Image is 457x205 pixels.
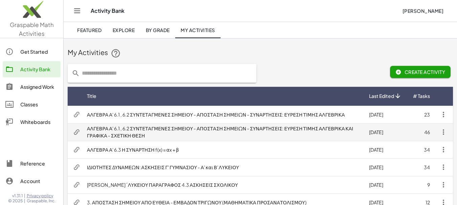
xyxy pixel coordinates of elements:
div: Classes [20,100,58,108]
button: Toggle navigation [72,5,83,16]
div: My Activities [68,48,453,58]
a: Activity Bank [3,61,61,77]
span: | [24,198,25,204]
td: 9 [407,176,435,194]
td: ΑΛΓΕΒΡΑ Α' 6.1 , 6.2 ΣΥΝΤΕΤΑΓΜΕΝΕΣ ΣΗΜΕΙΟΥ - ΑΠΟΣΤΑΣΗ ΣΗΜΕΙΩΝ - ΣΥΝΑΡΤΗΣΕΙΣ: ΕΥΡΕΣΗ ΤΙΜΗΣ ΑΛΓΕΒΡΙ... [82,123,364,141]
span: v1.31.1 [12,193,23,199]
button: [PERSON_NAME] [397,5,449,17]
td: ΙΔΙΟΤΗΤΕΣ ΔΥΝΑΜΕΩΝ: ΑΣΚΗΣΕΙΣ Γ' ΓΥΜΝΑΣΙΟΥ - Α' και Β' ΛΥΚΕΙΟΥ [82,158,364,176]
div: Activity Bank [20,65,58,73]
a: Whiteboards [3,114,61,130]
a: Get Started [3,44,61,60]
span: [PERSON_NAME] [402,8,443,14]
td: [DATE] [364,106,407,123]
span: © 2025 [8,198,23,204]
a: Account [3,173,61,189]
td: ΑΛΓΕΒΡΑ Α' 6.3 Η ΣΥΝΑΡΤΗΣΗ f(x) = αx + β [82,141,364,158]
div: Reference [20,159,58,168]
td: [DATE] [364,141,407,158]
i: prepended action [72,69,80,77]
div: Account [20,177,58,185]
a: Privacy policy [27,193,55,199]
button: Create Activity [390,66,451,78]
span: Explore [112,27,135,33]
td: [PERSON_NAME]΄ΛΥΚΕΙΟΥ ΠΑΡΑΓΡΑΦΟΣ 4.3 ΑΣΚΗΣΕΙΣ ΣΧΟΛΙΚΟΥ [82,176,364,194]
td: 46 [407,123,435,141]
span: By Grade [145,27,169,33]
div: Whiteboards [20,118,58,126]
span: Featured [77,27,101,33]
span: Last Edited [369,93,394,100]
span: | [24,193,25,199]
td: [DATE] [364,158,407,176]
a: Reference [3,155,61,172]
div: Get Started [20,48,58,56]
span: Graspable Math Activities [10,21,54,37]
span: My Activities [181,27,215,33]
span: # Tasks [413,93,430,100]
td: ΑΛΓΕΒΡΑ Α' 6.1 , 6.2 ΣΥΝΤΕΤΑΓΜΕΝΕΣ ΣΗΜΕΙΟΥ - ΑΠΟΣΤΑΣΗ ΣΗΜΕΙΩΝ - ΣΥΝΑΡΤΗΣΕΙΣ: ΕΥΡΕΣΗ ΤΙΜΗΣ ΑΛΓΕΒΡΙΚΑ [82,106,364,123]
div: Assigned Work [20,83,58,91]
td: [DATE] [364,123,407,141]
td: 34 [407,141,435,158]
span: Graspable, Inc. [27,198,55,204]
a: Assigned Work [3,79,61,95]
td: 23 [407,106,435,123]
span: Title [87,93,96,100]
td: 34 [407,158,435,176]
span: Create Activity [395,69,445,75]
td: [DATE] [364,176,407,194]
a: Classes [3,96,61,112]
